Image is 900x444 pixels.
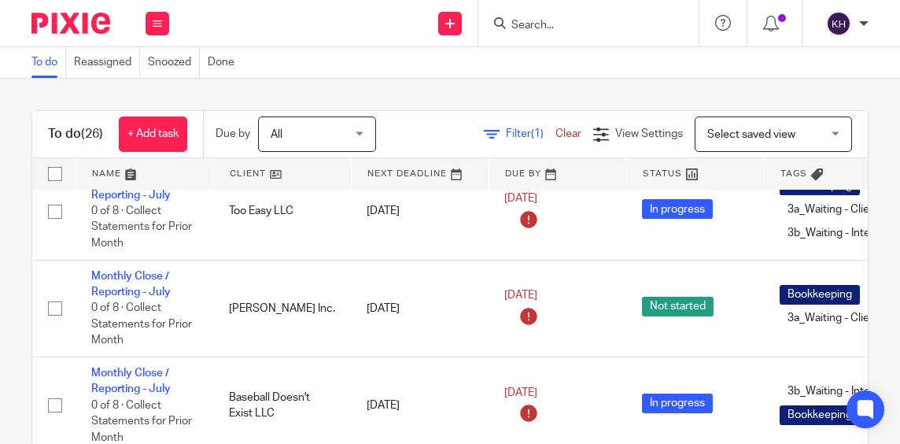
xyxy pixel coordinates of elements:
a: To do [31,47,66,78]
span: 3a_Waiting - Client [780,309,887,328]
td: [PERSON_NAME] Inc. [213,260,351,357]
img: svg%3E [826,11,851,36]
td: [DATE] [351,163,489,260]
span: All [271,129,282,140]
td: Too Easy LLC [213,163,351,260]
a: Monthly Close / Reporting - July [91,368,171,394]
span: (26) [81,128,103,140]
a: Done [208,47,242,78]
a: + Add task [119,117,187,152]
span: Not started [642,297,714,316]
span: Select saved view [707,129,795,140]
span: 3b_Waiting - Internal [780,223,896,242]
a: Snoozed [148,47,200,78]
span: Filter [506,128,555,139]
span: (1) [531,128,544,139]
a: Reassigned [74,47,140,78]
span: Bookkeeping [780,405,860,425]
span: [DATE] [504,193,537,204]
a: Clear [555,128,581,139]
p: Due by [216,126,250,142]
td: [DATE] [351,260,489,357]
span: [DATE] [504,387,537,398]
h1: To do [48,126,103,142]
a: Monthly Close / Reporting - July [91,173,171,200]
span: 0 of 8 · Collect Statements for Prior Month [91,302,192,346]
a: Monthly Close / Reporting - July [91,271,171,298]
span: 0 of 8 · Collect Statements for Prior Month [91,400,192,443]
span: 0 of 8 · Collect Statements for Prior Month [91,205,192,249]
img: Pixie [31,13,110,34]
span: Tags [780,169,807,178]
span: 3a_Waiting - Client [780,199,887,219]
input: Search [510,19,651,33]
span: In progress [642,199,713,219]
span: [DATE] [504,290,537,302]
span: 3b_Waiting - Internal [780,382,896,401]
span: Bookkeeping [780,285,860,305]
span: View Settings [615,128,683,139]
span: In progress [642,394,713,413]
